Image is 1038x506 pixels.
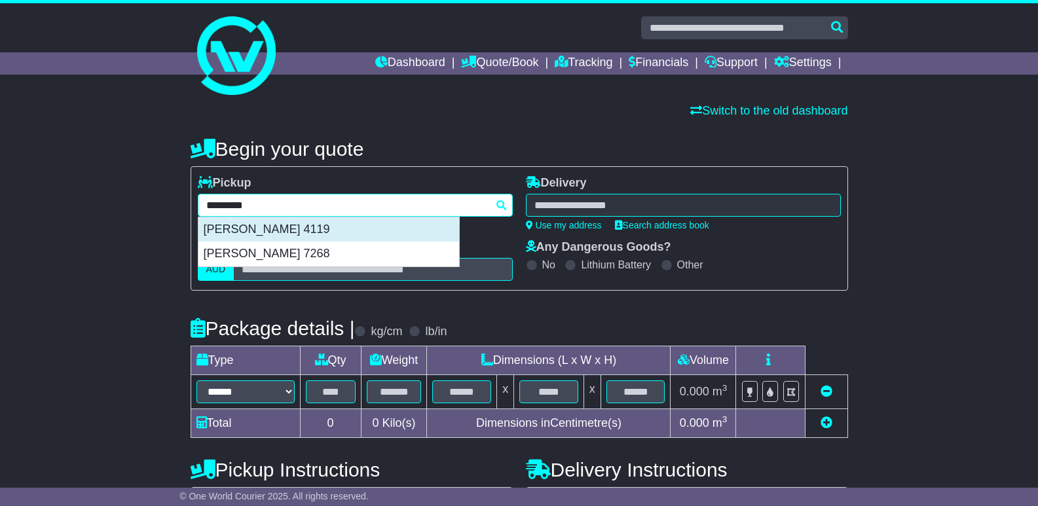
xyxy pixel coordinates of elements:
[300,346,361,375] td: Qty
[191,138,848,160] h4: Begin your quote
[542,259,555,271] label: No
[191,459,513,480] h4: Pickup Instructions
[198,242,459,266] div: [PERSON_NAME] 7268
[179,491,369,501] span: © One World Courier 2025. All rights reserved.
[198,217,459,242] div: [PERSON_NAME] 4119
[821,385,832,398] a: Remove this item
[198,176,251,190] label: Pickup
[300,409,361,438] td: 0
[497,375,514,409] td: x
[722,414,728,424] sup: 3
[371,325,402,339] label: kg/cm
[198,258,234,281] label: AUD
[690,104,847,117] a: Switch to the old dashboard
[629,52,688,75] a: Financials
[526,240,671,255] label: Any Dangerous Goods?
[361,409,427,438] td: Kilo(s)
[555,52,612,75] a: Tracking
[774,52,832,75] a: Settings
[427,409,671,438] td: Dimensions in Centimetre(s)
[526,459,848,480] h4: Delivery Instructions
[191,409,300,438] td: Total
[584,375,601,409] td: x
[713,385,728,398] span: m
[671,346,736,375] td: Volume
[581,259,651,271] label: Lithium Battery
[677,259,703,271] label: Other
[191,317,355,339] h4: Package details |
[526,220,602,230] a: Use my address
[680,416,709,429] span: 0.000
[821,416,832,429] a: Add new item
[375,52,445,75] a: Dashboard
[526,176,587,190] label: Delivery
[191,346,300,375] td: Type
[427,346,671,375] td: Dimensions (L x W x H)
[615,220,709,230] a: Search address book
[461,52,538,75] a: Quote/Book
[722,383,728,393] sup: 3
[705,52,758,75] a: Support
[198,194,513,217] typeahead: Please provide city
[680,385,709,398] span: 0.000
[361,346,427,375] td: Weight
[713,416,728,429] span: m
[425,325,447,339] label: lb/in
[372,416,379,429] span: 0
